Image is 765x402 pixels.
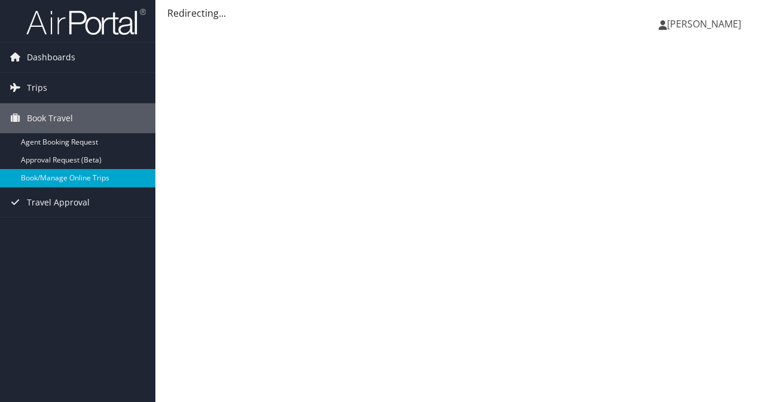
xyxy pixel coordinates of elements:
[27,73,47,103] span: Trips
[27,188,90,217] span: Travel Approval
[27,103,73,133] span: Book Travel
[27,42,75,72] span: Dashboards
[167,6,753,20] div: Redirecting...
[659,6,753,42] a: [PERSON_NAME]
[667,17,741,30] span: [PERSON_NAME]
[26,8,146,36] img: airportal-logo.png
